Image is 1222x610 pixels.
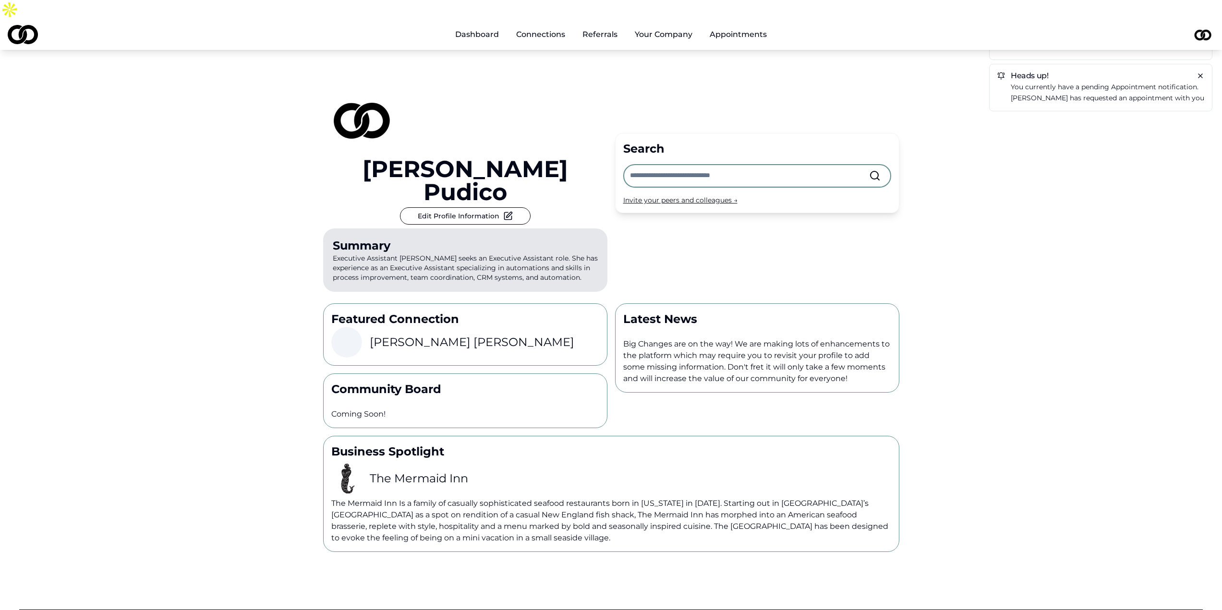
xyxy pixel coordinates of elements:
[623,195,891,205] div: Invite your peers and colleagues →
[1191,23,1214,46] img: 126d1970-4131-4eca-9e04-994076d8ae71-2-profile_picture.jpeg
[623,311,891,327] p: Latest News
[331,408,599,420] p: Coming Soon!
[508,25,573,44] a: Connections
[623,141,891,156] div: Search
[400,207,531,225] button: Edit Profile Information
[702,25,774,44] a: Appointments
[448,25,507,44] a: Dashboard
[8,25,38,44] img: logo
[331,311,599,327] p: Featured Connection
[331,382,599,397] p: Community Board
[448,25,774,44] nav: Main
[370,471,468,486] h3: The Mermaid Inn
[323,81,400,157] img: 126d1970-4131-4eca-9e04-994076d8ae71-2-profile_picture.jpeg
[997,72,1204,80] h5: Heads up!
[1011,83,1198,91] span: You currently have a pending notification.
[575,25,625,44] a: Referrals
[331,463,362,494] img: 2536d4df-93e4-455f-9ee8-7602d4669c22-images-images-profile_picture.png
[623,338,891,384] p: Big Changes are on the way! We are making lots of enhancements to the platform which may require ...
[370,335,574,350] h3: [PERSON_NAME] [PERSON_NAME]
[331,498,891,544] p: The Mermaid Inn Is a family of casually sophisticated seafood restaurants born in [US_STATE] in [...
[627,25,700,44] button: Your Company
[1011,82,1204,104] a: You currently have a pending appointment notification.[PERSON_NAME] has requested an appointment ...
[323,228,607,292] p: Executive Assistant [PERSON_NAME] seeks an Executive Assistant role. She has experience as an Exe...
[1111,83,1156,91] span: appointment
[323,157,607,203] a: [PERSON_NAME] Pudico
[333,238,598,253] div: Summary
[331,444,891,459] p: Business Spotlight
[1011,93,1204,104] p: [PERSON_NAME] has requested an appointment with you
